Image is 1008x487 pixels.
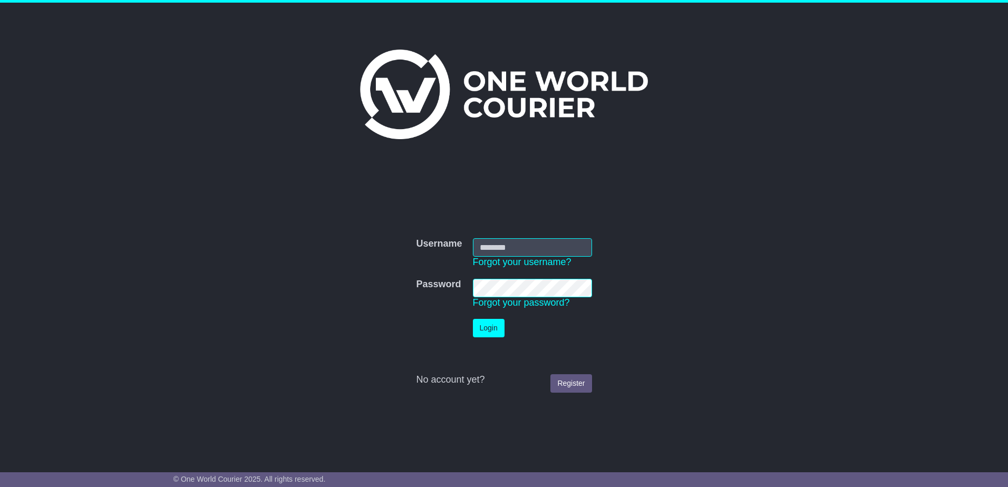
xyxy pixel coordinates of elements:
span: © One World Courier 2025. All rights reserved. [173,475,326,483]
a: Forgot your username? [473,257,571,267]
img: One World [360,50,648,139]
label: Password [416,279,461,290]
button: Login [473,319,505,337]
a: Register [550,374,592,393]
label: Username [416,238,462,250]
div: No account yet? [416,374,592,386]
a: Forgot your password? [473,297,570,308]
